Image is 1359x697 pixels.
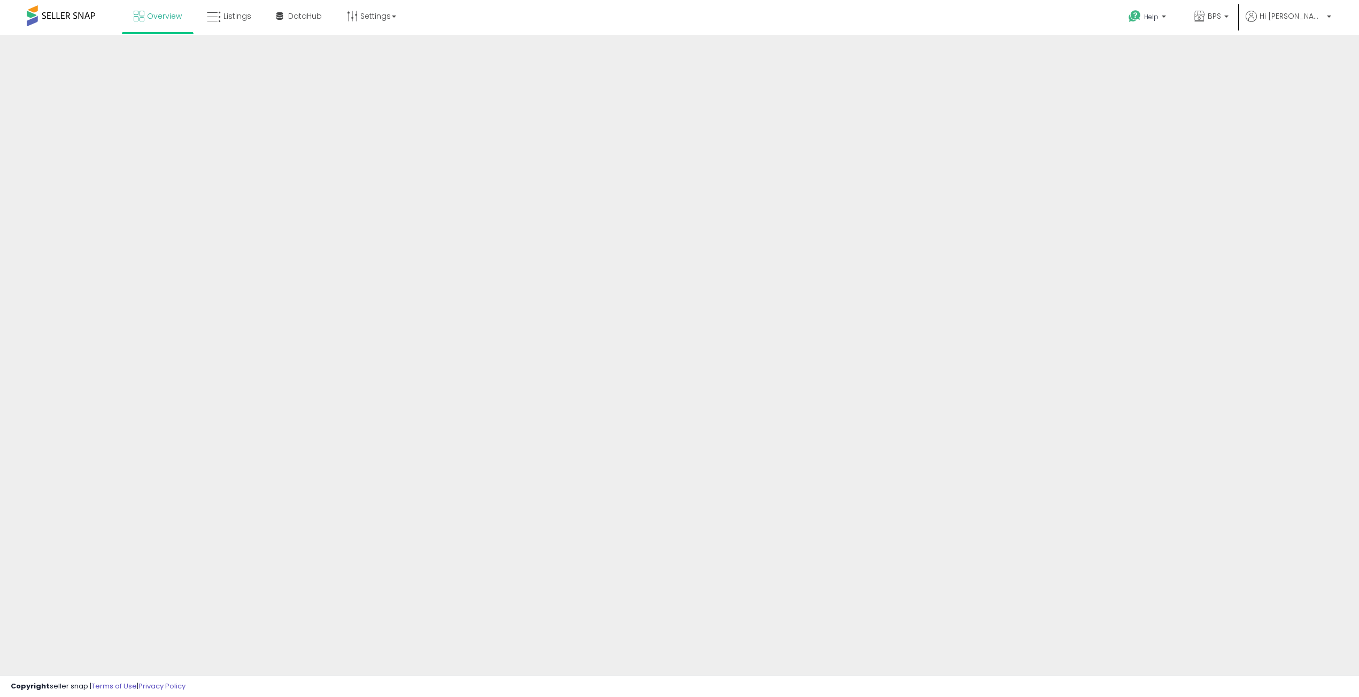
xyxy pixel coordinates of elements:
[147,11,182,21] span: Overview
[1260,11,1324,21] span: Hi [PERSON_NAME]
[288,11,322,21] span: DataHub
[1208,11,1221,21] span: BPS
[1246,11,1331,35] a: Hi [PERSON_NAME]
[1120,2,1177,35] a: Help
[223,11,251,21] span: Listings
[1144,12,1159,21] span: Help
[1128,10,1141,23] i: Get Help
